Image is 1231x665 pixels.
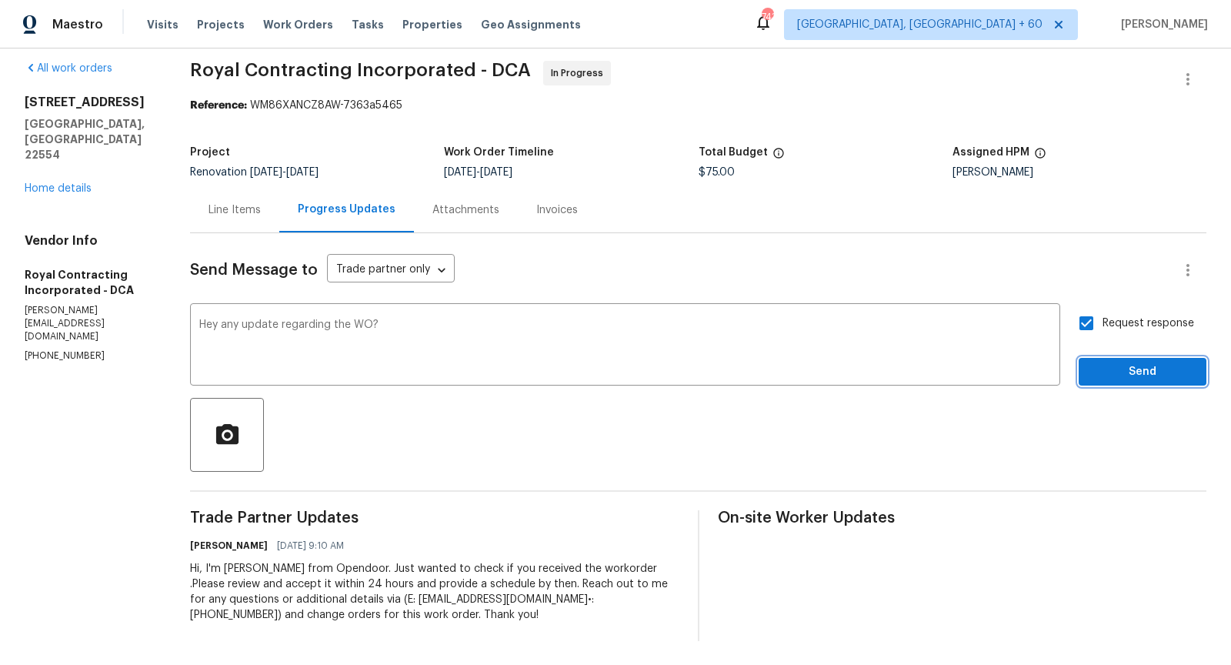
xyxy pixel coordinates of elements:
[199,319,1051,373] textarea: Hey any update regarding the WO?
[190,98,1206,113] div: WM86XANCZ8AW-7363a5465
[536,202,578,218] div: Invoices
[1034,147,1046,167] span: The hpm assigned to this work order.
[772,147,785,167] span: The total cost of line items that have been proposed by Opendoor. This sum includes line items th...
[25,116,153,162] h5: [GEOGRAPHIC_DATA], [GEOGRAPHIC_DATA] 22554
[797,17,1043,32] span: [GEOGRAPHIC_DATA], [GEOGRAPHIC_DATA] + 60
[190,61,531,79] span: Royal Contracting Incorporated - DCA
[699,147,768,158] h5: Total Budget
[952,167,1206,178] div: [PERSON_NAME]
[762,9,772,25] div: 743
[718,510,1206,526] span: On-site Worker Updates
[444,167,476,178] span: [DATE]
[190,147,230,158] h5: Project
[1115,17,1208,32] span: [PERSON_NAME]
[25,304,153,343] p: [PERSON_NAME][EMAIL_ADDRESS][DOMAIN_NAME]
[52,17,103,32] span: Maestro
[551,65,609,81] span: In Progress
[209,202,261,218] div: Line Items
[952,147,1029,158] h5: Assigned HPM
[263,17,333,32] span: Work Orders
[1079,358,1206,386] button: Send
[190,538,268,553] h6: [PERSON_NAME]
[25,349,153,363] p: [PHONE_NUMBER]
[480,167,512,178] span: [DATE]
[25,95,153,110] h2: [STREET_ADDRESS]
[25,183,92,194] a: Home details
[1103,316,1194,332] span: Request response
[286,167,319,178] span: [DATE]
[25,63,112,74] a: All work orders
[190,262,318,278] span: Send Message to
[444,167,512,178] span: -
[250,167,282,178] span: [DATE]
[402,17,462,32] span: Properties
[444,147,554,158] h5: Work Order Timeline
[1091,363,1194,382] span: Send
[147,17,178,32] span: Visits
[432,202,499,218] div: Attachments
[277,538,344,553] span: [DATE] 9:10 AM
[190,510,679,526] span: Trade Partner Updates
[327,258,455,283] div: Trade partner only
[481,17,581,32] span: Geo Assignments
[197,17,245,32] span: Projects
[298,202,395,217] div: Progress Updates
[699,167,735,178] span: $75.00
[190,167,319,178] span: Renovation
[250,167,319,178] span: -
[352,19,384,30] span: Tasks
[25,233,153,249] h4: Vendor Info
[190,100,247,111] b: Reference:
[190,561,679,623] div: Hi, I'm [PERSON_NAME] from Opendoor. Just wanted to check if you received the workorder .Please r...
[25,267,153,298] h5: Royal Contracting Incorporated - DCA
